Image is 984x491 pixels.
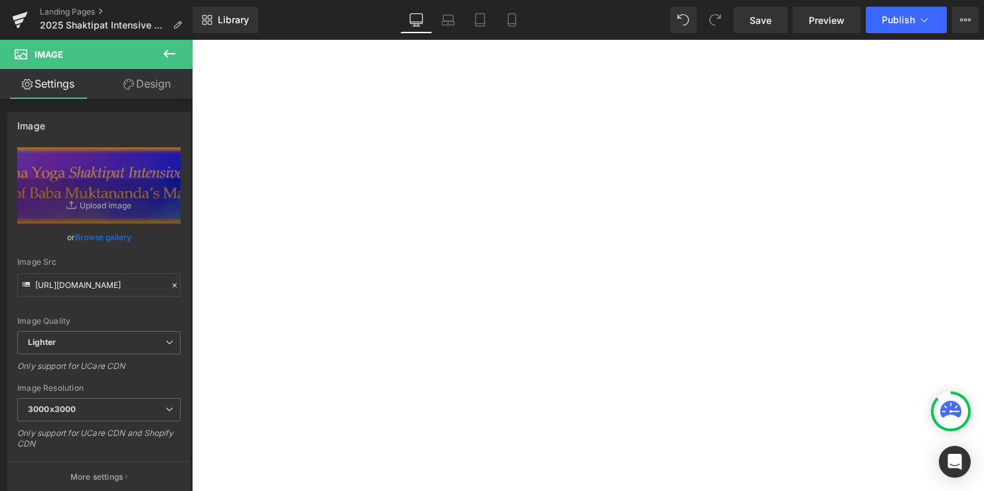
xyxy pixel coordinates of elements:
[75,226,131,249] a: Browse gallery
[193,7,258,33] a: New Library
[218,14,249,26] span: Library
[464,7,496,33] a: Tablet
[40,7,193,17] a: Landing Pages
[400,7,432,33] a: Desktop
[793,7,861,33] a: Preview
[35,49,63,60] span: Image
[99,69,195,99] a: Design
[882,15,915,25] span: Publish
[809,13,845,27] span: Preview
[28,337,56,347] b: Lighter
[952,7,979,33] button: More
[17,257,181,267] div: Image Src
[28,404,76,414] b: 3000x3000
[866,7,947,33] button: Publish
[17,428,181,458] div: Only support for UCare CDN and Shopify CDN
[750,13,772,27] span: Save
[939,446,971,478] div: Open Intercom Messenger
[17,361,181,380] div: Only support for UCare CDN
[40,20,167,31] span: 2025 Shaktipat Intensive Landing
[670,7,697,33] button: Undo
[17,316,181,326] div: Image Quality
[496,7,528,33] a: Mobile
[432,7,464,33] a: Laptop
[70,471,123,483] p: More settings
[702,7,728,33] button: Redo
[17,230,181,244] div: or
[17,113,45,131] div: Image
[17,273,181,297] input: Link
[17,384,181,393] div: Image Resolution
